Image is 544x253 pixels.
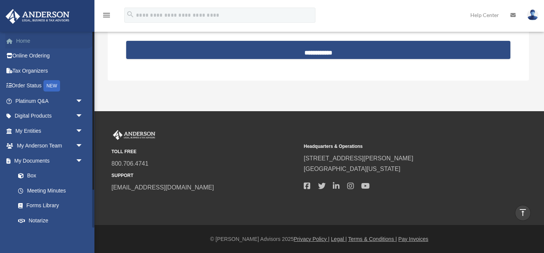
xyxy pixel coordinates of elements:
[304,155,413,161] a: [STREET_ADDRESS][PERSON_NAME]
[5,138,94,154] a: My Anderson Teamarrow_drop_down
[76,123,91,139] span: arrow_drop_down
[94,234,544,244] div: © [PERSON_NAME] Advisors 2025
[304,143,491,151] small: Headquarters & Operations
[111,148,298,156] small: TOLL FREE
[11,198,94,213] a: Forms Library
[111,172,298,180] small: SUPPORT
[102,11,111,20] i: menu
[3,9,72,24] img: Anderson Advisors Platinum Portal
[76,109,91,124] span: arrow_drop_down
[5,93,94,109] a: Platinum Q&Aarrow_drop_down
[5,63,94,78] a: Tax Organizers
[518,208,527,217] i: vertical_align_top
[398,236,428,242] a: Pay Invoices
[294,236,330,242] a: Privacy Policy |
[5,123,94,138] a: My Entitiesarrow_drop_down
[304,166,400,172] a: [GEOGRAPHIC_DATA][US_STATE]
[5,109,94,124] a: Digital Productsarrow_drop_down
[11,183,91,198] a: Meeting Minutes
[348,236,397,242] a: Terms & Conditions |
[11,168,94,183] a: Box
[76,153,91,169] span: arrow_drop_down
[5,33,94,48] a: Home
[5,48,94,64] a: Online Ordering
[331,236,347,242] a: Legal |
[5,78,94,94] a: Order StatusNEW
[102,13,111,20] a: menu
[527,9,538,20] img: User Pic
[515,205,531,221] a: vertical_align_top
[111,160,148,167] a: 800.706.4741
[5,153,94,168] a: My Documentsarrow_drop_down
[111,130,157,140] img: Anderson Advisors Platinum Portal
[11,213,94,228] a: Notarize
[76,93,91,109] span: arrow_drop_down
[76,138,91,154] span: arrow_drop_down
[111,184,214,191] a: [EMAIL_ADDRESS][DOMAIN_NAME]
[43,80,60,92] div: NEW
[126,10,134,19] i: search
